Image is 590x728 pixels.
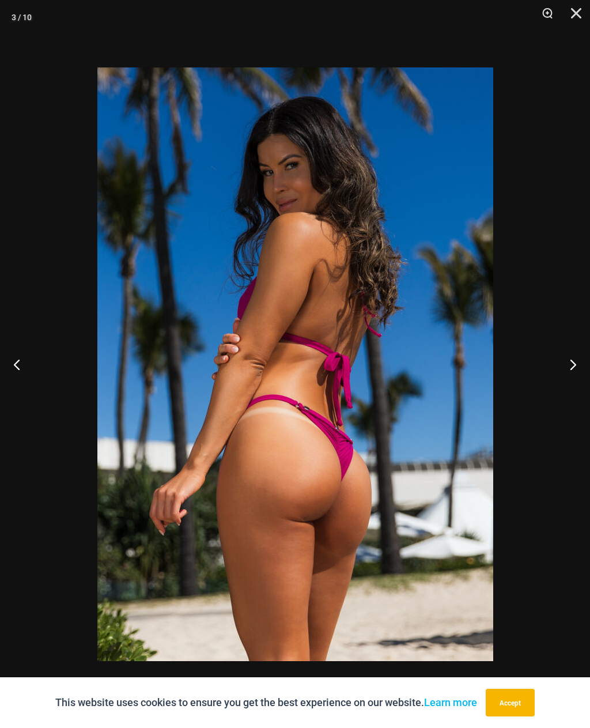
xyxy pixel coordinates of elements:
div: 3 / 10 [12,9,32,26]
a: Learn more [424,696,477,708]
p: This website uses cookies to ensure you get the best experience on our website. [55,694,477,711]
button: Next [547,335,590,393]
img: Tight Rope Pink 319 Top 4228 Thong 07 [97,67,493,661]
button: Accept [486,689,535,716]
